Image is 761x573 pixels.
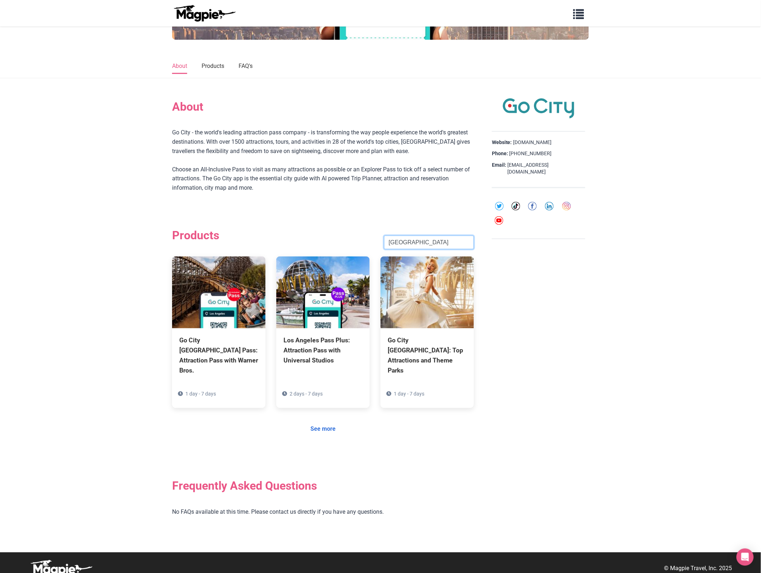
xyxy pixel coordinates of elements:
[492,150,585,157] div: [PHONE_NUMBER]
[290,391,323,397] span: 2 days - 7 days
[239,59,253,74] a: FAQ's
[495,216,503,225] img: youtube-round-01-0acef599b0341403c37127b094ecd7da.svg
[508,162,585,176] a: [EMAIL_ADDRESS][DOMAIN_NAME]
[172,100,474,114] h2: About
[492,162,506,169] strong: Email:
[172,228,219,242] h2: Products
[172,479,474,493] h2: Frequently Asked Questions
[179,336,258,376] div: Go City [GEOGRAPHIC_DATA] Pass: Attraction Pass with Warner Bros.
[394,391,424,397] span: 1 day - 7 days
[172,508,474,517] p: No FAQs available at this time. Please contact us directly if you have any questions.
[172,257,266,328] img: Go City Los Angeles Pass: Attraction Pass with Warner Bros.
[384,236,474,249] input: Search product name, city, or interal id
[545,202,554,211] img: linkedin-round-01-4bc9326eb20f8e88ec4be7e8773b84b7.svg
[737,549,754,566] div: Open Intercom Messenger
[513,139,552,146] a: [DOMAIN_NAME]
[172,128,474,192] div: Go City - the world's leading attraction pass company - is transforming the way people experience...
[283,336,363,366] div: Los Angeles Pass Plus: Attraction Pass with Universal Studios
[202,59,224,74] a: Products
[172,257,266,408] a: Go City [GEOGRAPHIC_DATA] Pass: Attraction Pass with Warner Bros. 1 day - 7 days
[276,257,370,328] img: Los Angeles Pass Plus: Attraction Pass with Universal Studios
[388,336,467,376] div: Go City [GEOGRAPHIC_DATA]: Top Attractions and Theme Parks
[276,257,370,398] a: Los Angeles Pass Plus: Attraction Pass with Universal Studios 2 days - 7 days
[512,202,520,211] img: tiktok-round-01-ca200c7ba8d03f2cade56905edf8567d.svg
[492,139,512,146] strong: Website:
[528,202,537,211] img: facebook-round-01-50ddc191f871d4ecdbe8252d2011563a.svg
[185,391,216,397] span: 1 day - 7 days
[380,257,474,328] img: Go City Los Angeles Pass: Top Attractions and Theme Parks
[172,59,187,74] a: About
[503,96,575,120] img: Go City logo
[562,202,571,211] img: instagram-round-01-d873700d03cfe9216e9fb2676c2aa726.svg
[380,257,474,408] a: Go City [GEOGRAPHIC_DATA]: Top Attractions and Theme Parks 1 day - 7 days
[172,5,237,22] img: logo-ab69f6fb50320c5b225c76a69d11143b.png
[495,202,504,211] img: twitter-round-01-cd1e625a8cae957d25deef6d92bf4839.svg
[306,422,340,436] a: See more
[492,150,508,157] strong: Phone:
